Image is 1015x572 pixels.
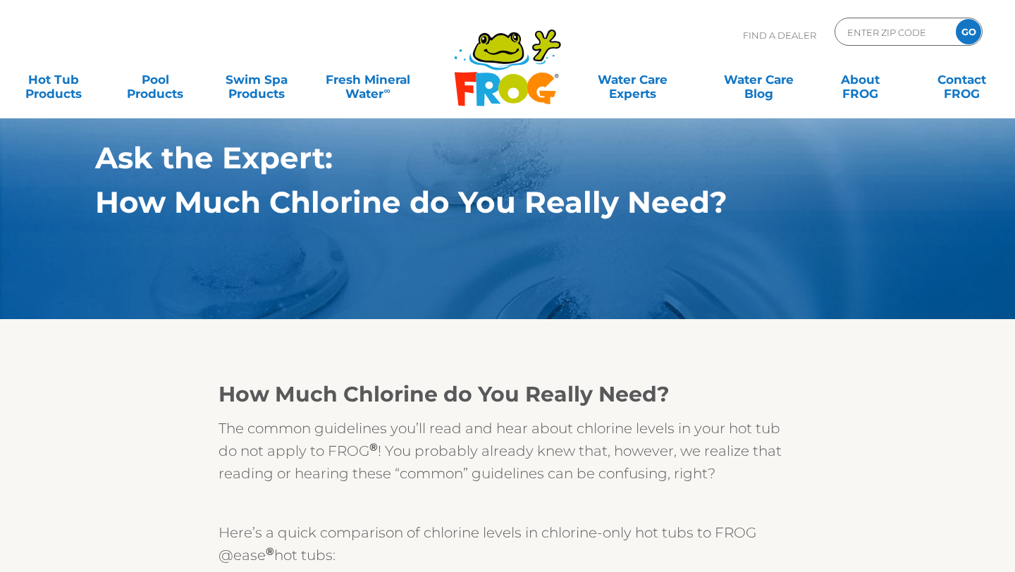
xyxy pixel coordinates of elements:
[319,66,417,94] a: Fresh MineralWater∞
[219,521,796,566] p: Here’s a quick comparison of chlorine levels in chlorine-only hot tubs to FROG @ease hot tubs:
[383,85,390,96] sup: ∞
[568,66,696,94] a: Water CareExperts
[743,18,816,53] p: Find A Dealer
[217,66,296,94] a: Swim SpaProducts
[820,66,899,94] a: AboutFROG
[719,66,798,94] a: Water CareBlog
[95,141,854,175] h1: Ask the Expert:
[266,545,274,558] sup: ®
[369,440,378,454] sup: ®
[95,185,854,219] h1: How Much Chlorine do You Really Need?
[922,66,1001,94] a: ContactFROG
[219,381,670,407] strong: How Much Chlorine do You Really Need?
[846,22,941,42] input: Zip Code Form
[219,417,796,485] p: The common guidelines you’ll read and hear about chlorine levels in your hot tub do not apply to ...
[956,19,981,44] input: GO
[116,66,195,94] a: PoolProducts
[14,66,93,94] a: Hot TubProducts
